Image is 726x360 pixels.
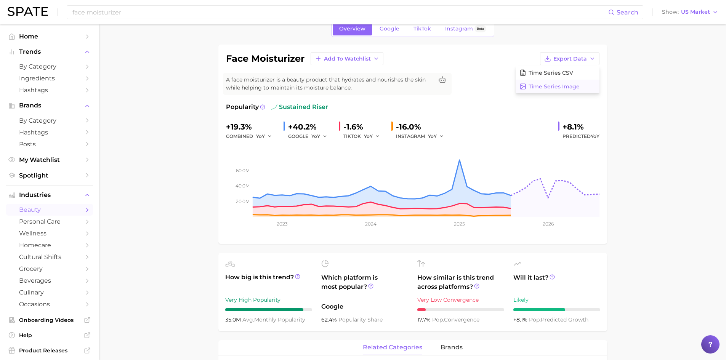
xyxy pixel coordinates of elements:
span: popularity share [338,316,383,323]
div: Very High Popularity [225,295,312,304]
button: Add to Watchlist [311,52,383,65]
a: Overview [333,22,372,35]
button: Industries [6,189,93,201]
a: My Watchlist [6,154,93,166]
button: YoY [256,132,272,141]
a: InstagramBeta [439,22,493,35]
span: YoY [256,133,265,139]
a: beverages [6,275,93,286]
span: Google [380,26,399,32]
span: Instagram [445,26,473,32]
div: TIKTOK [343,132,385,141]
div: Export Data [516,66,599,93]
span: YoY [428,133,437,139]
img: sustained riser [271,104,277,110]
tspan: 2023 [277,221,288,227]
span: Brands [19,102,80,109]
a: Google [373,22,406,35]
span: Trends [19,48,80,55]
span: Which platform is most popular? [321,273,408,298]
a: TikTok [407,22,438,35]
span: TikTok [413,26,431,32]
div: Likely [513,295,600,304]
tspan: 2024 [365,221,376,227]
span: Search [617,9,638,16]
div: 6 / 10 [513,308,600,311]
a: beauty [6,204,93,216]
span: personal care [19,218,80,225]
span: Ingredients [19,75,80,82]
a: Help [6,330,93,341]
h1: face moisturizer [226,54,305,63]
button: Export Data [540,52,599,65]
button: YoY [311,132,328,141]
a: culinary [6,286,93,298]
span: Hashtags [19,129,80,136]
span: predicted growth [529,316,588,323]
span: wellness [19,230,80,237]
a: homecare [6,239,93,251]
span: Spotlight [19,172,80,179]
span: Help [19,332,80,339]
span: Add to Watchlist [324,56,371,62]
span: grocery [19,265,80,272]
button: YoY [428,132,444,141]
div: +19.3% [226,121,277,133]
span: brands [441,344,463,351]
div: -1.6% [343,121,385,133]
span: culinary [19,289,80,296]
a: Product Releases [6,345,93,356]
span: Will it last? [513,273,600,291]
a: Onboarding Videos [6,314,93,326]
span: Time Series Image [529,83,580,90]
div: GOOGLE [288,132,333,141]
span: by Category [19,117,80,124]
span: Overview [339,26,365,32]
a: Ingredients [6,72,93,84]
span: convergence [432,316,479,323]
span: Posts [19,141,80,148]
a: cultural shifts [6,251,93,263]
span: YoY [364,133,373,139]
div: INSTAGRAM [396,132,449,141]
span: occasions [19,301,80,308]
a: occasions [6,298,93,310]
a: wellness [6,227,93,239]
div: -16.0% [396,121,449,133]
span: Industries [19,192,80,198]
a: Hashtags [6,84,93,96]
span: US Market [681,10,710,14]
span: Beta [477,26,484,32]
span: YoY [591,133,599,139]
a: by Category [6,61,93,72]
span: by Category [19,63,80,70]
span: beverages [19,277,80,284]
div: Very Low Convergence [417,295,504,304]
span: Google [321,302,408,311]
abbr: average [242,316,254,323]
div: +8.1% [563,121,599,133]
a: by Category [6,115,93,126]
div: 9 / 10 [225,308,312,311]
span: Product Releases [19,347,80,354]
a: Hashtags [6,126,93,138]
span: 17.7% [417,316,432,323]
button: ShowUS Market [660,7,720,17]
span: beauty [19,206,80,213]
abbr: popularity index [432,316,444,323]
span: Time Series CSV [529,70,573,76]
span: cultural shifts [19,253,80,261]
span: 62.4% [321,316,338,323]
span: Export Data [553,56,587,62]
a: grocery [6,263,93,275]
img: SPATE [8,7,48,16]
span: Onboarding Videos [19,317,80,323]
tspan: 2026 [542,221,553,227]
span: monthly popularity [242,316,305,323]
a: personal care [6,216,93,227]
button: Brands [6,100,93,111]
span: My Watchlist [19,156,80,163]
span: How big is this trend? [225,273,312,291]
span: A face moisturizer is a beauty product that hydrates and nourishes the skin while helping to main... [226,76,433,92]
a: Spotlight [6,170,93,181]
